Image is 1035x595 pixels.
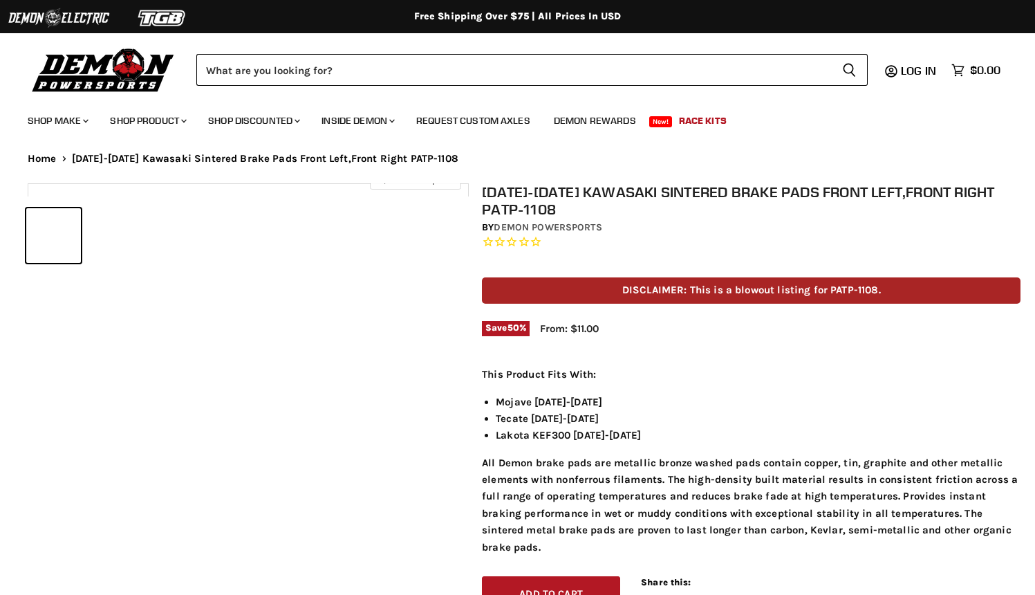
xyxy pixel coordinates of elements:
img: Demon Electric Logo 2 [7,5,111,31]
a: Shop Product [100,107,195,135]
a: Demon Rewards [543,107,646,135]
a: Log in [895,64,944,77]
span: [DATE]-[DATE] Kawasaki Sintered Brake Pads Front Left,Front Right PATP-1108 [72,153,458,165]
a: Demon Powersports [494,221,602,233]
p: DISCLAIMER: This is a blowout listing for PATP-1108. [482,277,1020,303]
a: $0.00 [944,60,1007,80]
a: Home [28,153,57,165]
img: TGB Logo 2 [111,5,214,31]
span: $0.00 [970,64,1000,77]
li: Lakota KEF300 [DATE]-[DATE] [496,427,1020,443]
span: Click to expand [377,174,454,185]
a: Request Custom Axles [406,107,541,135]
a: Shop Make [17,107,97,135]
a: Inside Demon [311,107,403,135]
a: Race Kits [669,107,737,135]
div: All Demon brake pads are metallic bronze washed pads contain copper, tin, graphite and other meta... [482,366,1020,556]
img: Demon Powersports [28,45,179,94]
span: Save % [482,321,530,336]
li: Tecate [DATE]-[DATE] [496,410,1020,427]
span: Log in [901,64,936,77]
input: Search [196,54,831,86]
button: Search [831,54,868,86]
ul: Main menu [17,101,997,135]
form: Product [196,54,868,86]
button: 1987-2003 Kawasaki Sintered Brake Pads Front Left,Front Right PATP-1108 thumbnail [26,208,81,263]
p: This Product Fits With: [482,366,1020,383]
span: New! [649,116,673,127]
span: 50 [507,322,519,333]
span: From: $11.00 [540,322,599,335]
a: Shop Discounted [198,107,308,135]
span: Rated 0.0 out of 5 stars 0 reviews [482,235,1020,250]
span: Share this: [641,577,691,587]
li: Mojave [DATE]-[DATE] [496,394,1020,410]
h1: [DATE]-[DATE] Kawasaki Sintered Brake Pads Front Left,Front Right PATP-1108 [482,183,1020,218]
div: by [482,220,1020,235]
